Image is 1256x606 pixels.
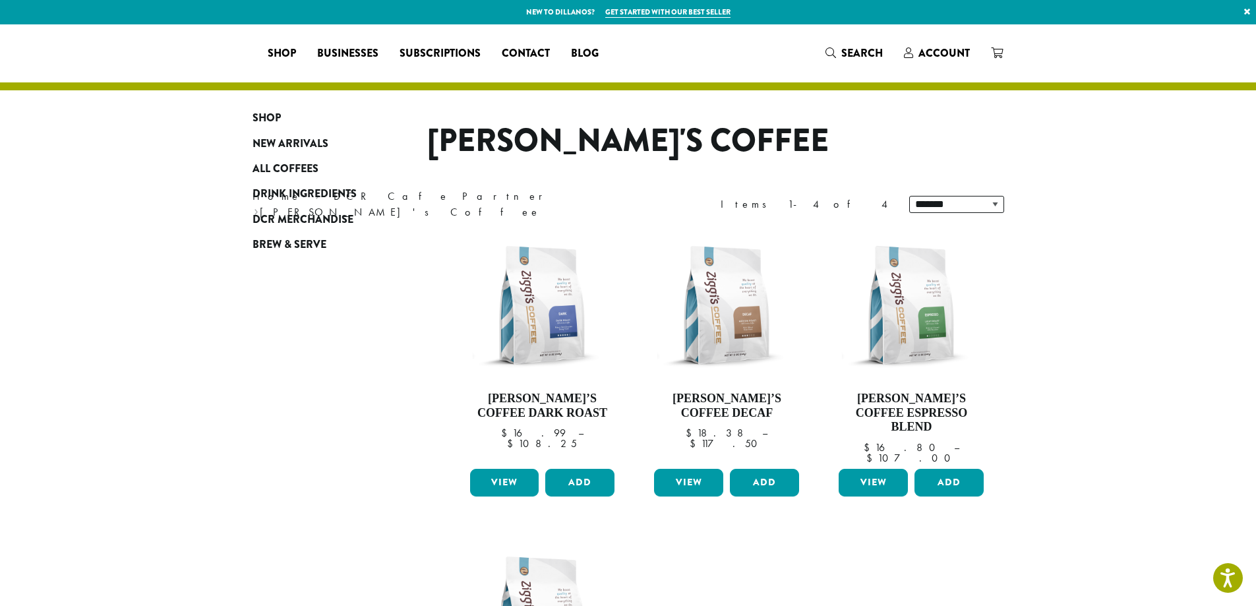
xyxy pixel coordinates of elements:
[545,469,614,497] button: Add
[466,229,618,381] img: Ziggis-Dark-Blend-12-oz.png
[835,392,987,435] h4: [PERSON_NAME]’s Coffee Espresso Blend
[268,45,296,62] span: Shop
[502,45,550,62] span: Contact
[835,229,987,464] a: [PERSON_NAME]’s Coffee Espresso Blend
[507,437,518,450] span: $
[651,229,802,381] img: Ziggis-Decaf-Blend-12-oz.png
[866,451,878,465] span: $
[654,469,723,497] a: View
[470,469,539,497] a: View
[507,437,577,450] bdi: 108.25
[243,122,1014,160] h1: [PERSON_NAME]'s Coffee
[501,426,512,440] span: $
[253,186,357,202] span: Drink Ingredients
[835,229,987,381] img: Ziggis-Espresso-Blend-12-oz.png
[253,237,326,253] span: Brew & Serve
[400,45,481,62] span: Subscriptions
[253,232,411,257] a: Brew & Serve
[467,392,618,420] h4: [PERSON_NAME]’s Coffee Dark Roast
[253,156,411,181] a: All Coffees
[914,469,984,497] button: Add
[253,181,411,206] a: Drink Ingredients
[762,426,767,440] span: –
[866,451,957,465] bdi: 107.00
[690,437,763,450] bdi: 117.50
[918,45,970,61] span: Account
[605,7,731,18] a: Get started with our best seller
[841,45,883,61] span: Search
[334,189,552,203] a: DCR Cafe Partner
[571,45,599,62] span: Blog
[690,437,701,450] span: $
[651,229,802,464] a: [PERSON_NAME]’s Coffee Decaf
[954,440,959,454] span: –
[253,136,328,152] span: New Arrivals
[253,110,281,127] span: Shop
[253,106,411,131] a: Shop
[721,197,889,212] div: Items 1-4 of 4
[651,392,802,420] h4: [PERSON_NAME]’s Coffee Decaf
[686,426,697,440] span: $
[730,469,799,497] button: Add
[253,161,318,177] span: All Coffees
[815,42,893,64] a: Search
[257,43,307,64] a: Shop
[467,229,618,464] a: [PERSON_NAME]’s Coffee Dark Roast
[501,426,566,440] bdi: 16.99
[864,440,942,454] bdi: 16.80
[253,207,411,232] a: DCR Merchandise
[253,131,411,156] a: New Arrivals
[686,426,750,440] bdi: 18.38
[864,440,875,454] span: $
[317,45,378,62] span: Businesses
[253,212,353,228] span: DCR Merchandise
[578,426,583,440] span: –
[839,469,908,497] a: View
[253,189,609,220] nav: Breadcrumb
